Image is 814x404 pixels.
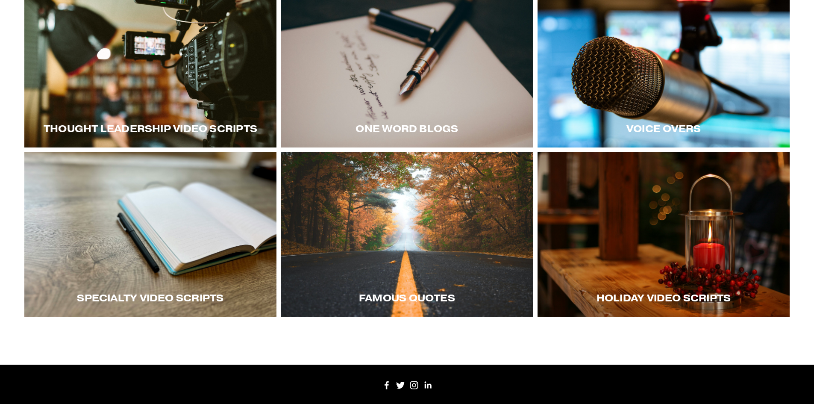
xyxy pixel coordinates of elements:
[626,123,701,135] span: Voice Overs
[396,381,405,389] a: Twitter
[423,381,432,389] a: LinkedIn
[356,123,458,135] span: One word blogs
[359,292,455,304] span: Famous Quotes
[597,292,731,304] span: Holiday Video Scripts
[77,292,223,304] span: Specialty Video Scripts
[382,381,391,389] a: Facebook
[44,123,257,135] span: Thought LEadership Video Scripts
[410,381,418,389] a: Instagram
